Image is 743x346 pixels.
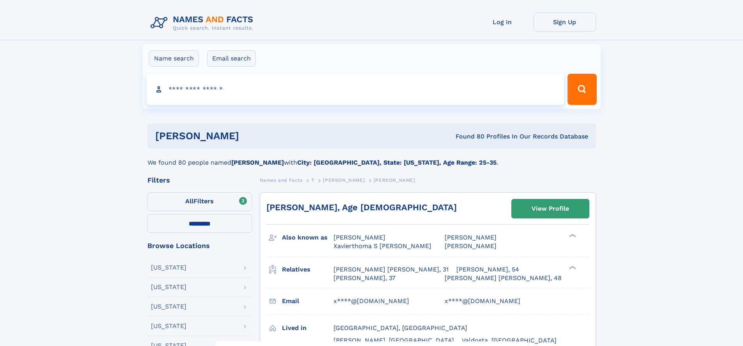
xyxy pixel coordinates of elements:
[567,233,576,238] div: ❯
[260,175,303,185] a: Names and Facts
[471,12,534,32] a: Log In
[333,234,385,241] span: [PERSON_NAME]
[323,175,365,185] a: [PERSON_NAME]
[333,337,454,344] span: [PERSON_NAME], [GEOGRAPHIC_DATA]
[282,263,333,276] h3: Relatives
[147,192,252,211] label: Filters
[147,12,260,34] img: Logo Names and Facts
[151,284,186,290] div: [US_STATE]
[147,177,252,184] div: Filters
[567,74,596,105] button: Search Button
[297,159,497,166] b: City: [GEOGRAPHIC_DATA], State: [US_STATE], Age Range: 25-35
[532,200,569,218] div: View Profile
[456,265,519,274] a: [PERSON_NAME], 54
[311,175,314,185] a: T
[333,274,395,282] a: [PERSON_NAME], 37
[333,265,449,274] a: [PERSON_NAME] [PERSON_NAME], 31
[282,231,333,244] h3: Also known as
[151,303,186,310] div: [US_STATE]
[207,50,256,67] label: Email search
[323,177,365,183] span: [PERSON_NAME]
[282,295,333,308] h3: Email
[567,265,576,270] div: ❯
[311,177,314,183] span: T
[374,177,415,183] span: [PERSON_NAME]
[445,274,562,282] a: [PERSON_NAME] [PERSON_NAME], 48
[151,323,186,329] div: [US_STATE]
[147,74,564,105] input: search input
[149,50,199,67] label: Name search
[534,12,596,32] a: Sign Up
[333,242,431,250] span: Xavierthoma S [PERSON_NAME]
[462,337,557,344] span: Valdosta, [GEOGRAPHIC_DATA]
[151,264,186,271] div: [US_STATE]
[147,149,596,167] div: We found 80 people named with .
[185,197,193,205] span: All
[333,324,467,332] span: [GEOGRAPHIC_DATA], [GEOGRAPHIC_DATA]
[347,132,588,141] div: Found 80 Profiles In Our Records Database
[282,321,333,335] h3: Lived in
[445,242,497,250] span: [PERSON_NAME]
[445,234,497,241] span: [PERSON_NAME]
[231,159,284,166] b: [PERSON_NAME]
[155,131,348,141] h1: [PERSON_NAME]
[266,202,457,212] a: [PERSON_NAME], Age [DEMOGRAPHIC_DATA]
[147,242,252,249] div: Browse Locations
[512,199,589,218] a: View Profile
